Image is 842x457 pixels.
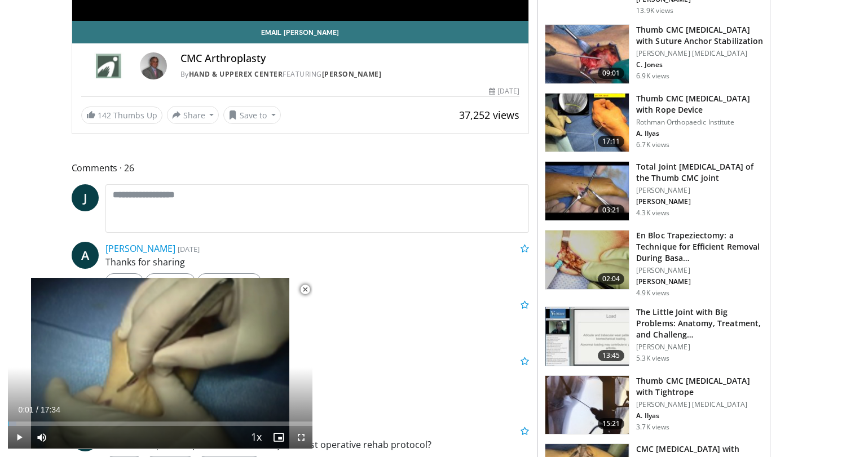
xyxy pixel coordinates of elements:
a: 03:21 Total Joint [MEDICAL_DATA] of the Thumb CMC joint [PERSON_NAME] [PERSON_NAME] 4.3K views [545,161,763,221]
div: By FEATURING [180,69,520,79]
div: [DATE] [489,86,519,96]
a: 17:11 Thumb CMC [MEDICAL_DATA] with Rope Device Rothman Orthopaedic Institute A. Ilyas 6.7K views [545,93,763,153]
a: Reply [105,273,143,289]
p: 6.7K views [636,140,669,149]
span: 13:45 [598,350,625,361]
a: J [72,184,99,211]
div: Progress Bar [8,421,312,426]
a: 142 Thumbs Up [81,107,162,124]
p: A. Ilyas [636,411,763,420]
button: Enable picture-in-picture mode [267,426,290,449]
span: Comments 26 [72,161,530,175]
p: Rothman Orthopaedic Institute [636,118,763,127]
h3: Thumb CMC [MEDICAL_DATA] with Tightrope [636,375,763,398]
button: Playback Rate [245,426,267,449]
small: [DATE] [178,244,200,254]
p: 5.3K views [636,354,669,363]
p: Very nice. Thanks for sharing [105,368,530,395]
span: 17:11 [598,136,625,147]
p: C. Jones [636,60,763,69]
span: 03:21 [598,205,625,216]
p: Thanks for sharing [105,255,530,269]
h3: En Bloc Trapeziectomy: a Technique for Efficient Removal During Basa… [636,230,763,264]
a: Email [PERSON_NAME] [72,21,529,43]
a: Hand & UpperEx Center [189,69,283,79]
button: Mute [30,426,53,449]
img: 6c4ab8d9-ead7-46ab-bb92-4bf4fe9ee6dd.150x105_q85_crop-smart_upscale.jpg [545,25,629,83]
a: 02:04 En Bloc Trapeziectomy: a Technique for Efficient Removal During Basa… [PERSON_NAME] [PERSON... [545,230,763,298]
a: Message [146,273,195,289]
a: A [72,242,99,269]
p: 6.9K views [636,72,669,81]
p: [PERSON_NAME] [636,197,763,206]
p: A. Ilyas [636,129,763,138]
p: [PERSON_NAME] [636,277,763,286]
img: 51edd303-7de5-4ef0-9af9-b887b8ed4e25.150x105_q85_crop-smart_upscale.jpg [545,162,629,220]
p: Excellent video and demonstration [105,312,530,325]
a: Thumbs Up [197,273,261,289]
button: Play [8,426,30,449]
span: / [36,405,38,414]
span: 17:34 [41,405,60,414]
a: [PERSON_NAME] [322,69,382,79]
button: Save to [223,106,281,124]
a: 09:01 Thumb CMC [MEDICAL_DATA] with Suture Anchor Stabilization [PERSON_NAME] [MEDICAL_DATA] C. J... [545,24,763,84]
p: [PERSON_NAME] [636,343,763,352]
h4: CMC Arthroplasty [180,52,520,65]
button: Fullscreen [290,426,312,449]
img: 3dd28f59-120c-44a4-8b3f-33a431ef1eb2.150x105_q85_crop-smart_upscale.jpg [545,94,629,152]
button: Share [167,106,219,124]
img: Avatar [140,52,167,79]
p: 13.9K views [636,6,673,15]
a: [PERSON_NAME] [105,242,175,255]
p: [PERSON_NAME] [MEDICAL_DATA] [636,400,763,409]
span: 0:01 [18,405,33,414]
p: 4.9K views [636,289,669,298]
h3: Thumb CMC [MEDICAL_DATA] with Suture Anchor Stabilization [636,24,763,47]
span: 15:21 [598,418,625,429]
p: 4.3K views [636,208,669,218]
a: 15:21 Thumb CMC [MEDICAL_DATA] with Tightrope [PERSON_NAME] [MEDICAL_DATA] A. Ilyas 3.7K views [545,375,763,435]
span: 02:04 [598,273,625,285]
img: afeccd23-f25d-4fc3-b659-b6e17888b5e8.150x105_q85_crop-smart_upscale.jpg [545,376,629,434]
h3: The Little Joint with Big Problems: Anatomy, Treatment, and Challeng… [636,307,763,340]
p: 3.7K views [636,423,669,432]
p: [PERSON_NAME] [636,186,763,195]
p: [PERSON_NAME] [MEDICAL_DATA] [636,49,763,58]
span: 142 [98,110,111,121]
img: adccc3c3-27a2-414b-8990-1ed5991eef91.150x105_q85_crop-smart_upscale.jpg [545,230,629,289]
a: 13:45 The Little Joint with Big Problems: Anatomy, Treatment, and Challeng… [PERSON_NAME] 5.3K views [545,307,763,366]
span: 09:01 [598,68,625,79]
span: 37,252 views [459,108,519,122]
h3: Thumb CMC [MEDICAL_DATA] with Rope Device [636,93,763,116]
p: [PERSON_NAME] [636,266,763,275]
img: xX2wXF35FJtYfXNX4xMDoxOjB1O8AjAz.150x105_q85_crop-smart_upscale.jpg [545,307,629,366]
video-js: Video Player [8,278,312,449]
button: Close [294,278,316,301]
p: Nice technique, well performed. What is your Post operative rehab protocol? [105,438,530,451]
img: Hand & UpperEx Center [81,52,135,79]
h3: Total Joint [MEDICAL_DATA] of the Thumb CMC joint [636,161,763,184]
